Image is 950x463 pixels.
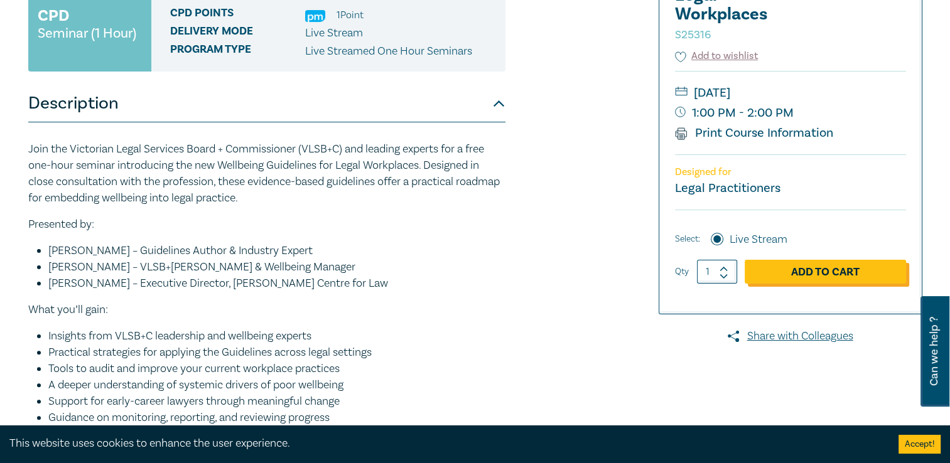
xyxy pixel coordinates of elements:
[170,43,305,60] span: Program type
[745,260,906,284] a: Add to Cart
[48,410,505,426] li: Guidance on monitoring, reporting, and reviewing progress
[928,304,940,399] span: Can we help ?
[675,28,711,42] small: S25316
[28,216,505,233] p: Presented by:
[48,243,505,259] li: [PERSON_NAME] – Guidelines Author & Industry Expert
[675,166,906,178] p: Designed for
[38,4,69,27] h3: CPD
[48,328,505,344] li: Insights from VLSB+C leadership and wellbeing experts
[675,125,834,141] a: Print Course Information
[38,27,136,40] small: Seminar (1 Hour)
[170,7,305,23] span: CPD Points
[48,361,505,377] li: Tools to audit and improve your current workplace practices
[675,103,906,123] small: 1:00 PM - 2:00 PM
[675,180,780,196] small: Legal Practitioners
[899,435,941,454] button: Accept cookies
[305,26,363,40] span: Live Stream
[170,25,305,41] span: Delivery Mode
[305,43,472,60] p: Live Streamed One Hour Seminars
[305,10,325,22] img: Practice Management & Business Skills
[675,83,906,103] small: [DATE]
[9,435,880,452] div: This website uses cookies to enhance the user experience.
[48,275,505,292] li: [PERSON_NAME] – Executive Director, [PERSON_NAME] Centre for Law
[697,260,737,284] input: 1
[48,377,505,393] li: A deeper understanding of systemic drivers of poor wellbeing
[48,393,505,410] li: Support for early-career lawyers through meaningful change
[48,259,505,275] li: [PERSON_NAME] – VLSB+[PERSON_NAME] & Wellbeing Manager
[28,141,505,206] p: Join the Victorian Legal Services Board + Commissioner (VLSB+C) and leading experts for a free on...
[337,7,364,23] li: 1 Point
[48,344,505,361] li: Practical strategies for applying the Guidelines across legal settings
[675,49,758,63] button: Add to wishlist
[28,302,505,318] p: What you’ll gain:
[659,328,922,344] a: Share with Colleagues
[675,265,689,279] label: Qty
[730,231,787,248] label: Live Stream
[28,85,505,122] button: Description
[675,232,700,246] span: Select:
